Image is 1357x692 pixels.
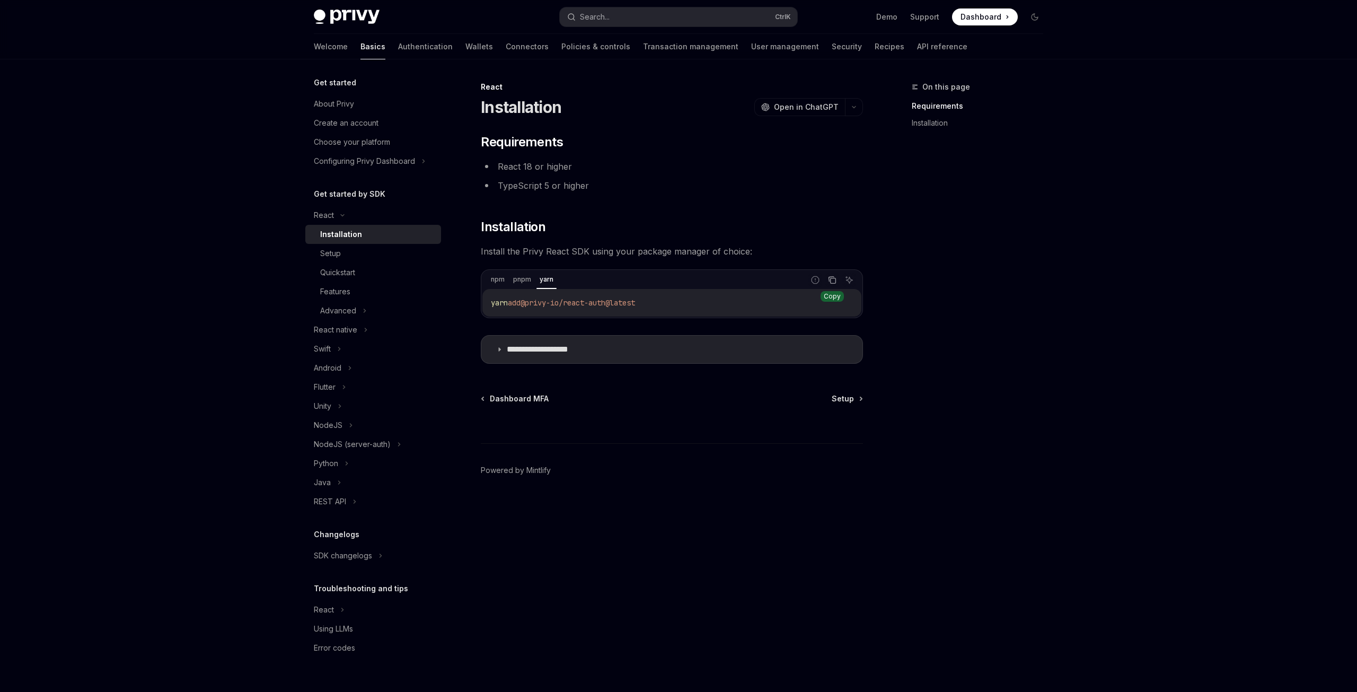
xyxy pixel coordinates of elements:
div: Advanced [320,304,356,317]
div: Unity [314,400,331,413]
div: Python [314,457,338,470]
div: Search... [580,11,610,23]
button: Search...CtrlK [560,7,797,27]
a: Security [832,34,862,59]
span: Open in ChatGPT [774,102,839,112]
div: Using LLMs [314,623,353,635]
a: Installation [305,225,441,244]
a: Using LLMs [305,619,441,638]
a: Support [910,12,939,22]
button: Ask AI [842,273,856,287]
a: Requirements [912,98,1052,115]
span: Setup [832,393,854,404]
span: Installation [481,218,545,235]
div: Configuring Privy Dashboard [314,155,415,168]
span: Dashboard MFA [490,393,549,404]
a: Create an account [305,113,441,133]
a: Choose your platform [305,133,441,152]
span: @privy-io/react-auth@latest [521,298,635,308]
a: Quickstart [305,263,441,282]
a: Dashboard MFA [482,393,549,404]
a: Error codes [305,638,441,658]
div: NodeJS [314,419,342,432]
span: Ctrl K [775,13,791,21]
a: Powered by Mintlify [481,465,551,476]
h5: Get started [314,76,356,89]
div: SDK changelogs [314,549,372,562]
span: Dashboard [961,12,1001,22]
div: yarn [536,273,557,286]
li: TypeScript 5 or higher [481,178,863,193]
div: Features [320,285,350,298]
span: Requirements [481,134,563,151]
a: Setup [832,393,862,404]
a: Setup [305,244,441,263]
button: Report incorrect code [808,273,822,287]
a: Authentication [398,34,453,59]
a: Recipes [875,34,904,59]
div: pnpm [510,273,534,286]
a: Wallets [465,34,493,59]
span: Install the Privy React SDK using your package manager of choice: [481,244,863,259]
div: React native [314,323,357,336]
div: Installation [320,228,362,241]
a: Installation [912,115,1052,132]
a: Demo [876,12,897,22]
div: Flutter [314,381,336,393]
div: npm [488,273,508,286]
button: Open in ChatGPT [754,98,845,116]
div: Setup [320,247,341,260]
div: Swift [314,343,331,355]
a: Connectors [506,34,549,59]
li: React 18 or higher [481,159,863,174]
a: Policies & controls [561,34,630,59]
div: Android [314,362,341,374]
a: API reference [917,34,967,59]
div: Create an account [314,117,378,129]
h5: Get started by SDK [314,188,385,200]
div: Java [314,476,331,489]
div: Copy [821,291,844,302]
span: add [508,298,521,308]
a: About Privy [305,94,441,113]
div: About Privy [314,98,354,110]
div: React [481,82,863,92]
div: Quickstart [320,266,355,279]
h5: Changelogs [314,528,359,541]
div: NodeJS (server-auth) [314,438,391,451]
div: REST API [314,495,346,508]
span: On this page [922,81,970,93]
div: Choose your platform [314,136,390,148]
a: Welcome [314,34,348,59]
h1: Installation [481,98,561,117]
div: Error codes [314,642,355,654]
div: React [314,209,334,222]
h5: Troubleshooting and tips [314,582,408,595]
a: Transaction management [643,34,738,59]
img: dark logo [314,10,380,24]
a: Basics [360,34,385,59]
a: Features [305,282,441,301]
div: React [314,603,334,616]
a: Dashboard [952,8,1018,25]
button: Toggle dark mode [1026,8,1043,25]
span: yarn [491,298,508,308]
button: Copy the contents from the code block [825,273,839,287]
a: User management [751,34,819,59]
